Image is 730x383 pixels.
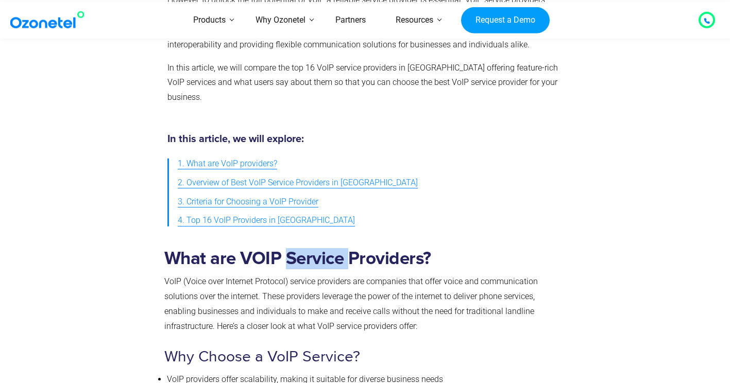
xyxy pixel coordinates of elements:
span: VoIP (Voice over Internet Protocol) service providers are companies that offer voice and communic... [164,276,538,330]
a: Resources [381,2,448,39]
a: 1. What are VoIP providers? [178,154,277,173]
span: 4. Top 16 VoIP Providers in [GEOGRAPHIC_DATA] [178,213,355,228]
a: Partners [320,2,381,39]
strong: What are VOIP Service Providers? [164,250,431,268]
a: Products [178,2,241,39]
h5: In this article, we will explore: [167,134,558,144]
a: 4. Top 16 VoIP Providers in [GEOGRAPHIC_DATA] [178,211,355,230]
span: 3. Criteria for Choosing a VoIP Provider [178,195,318,210]
span: 2. Overview of Best VoIP Service Providers in [GEOGRAPHIC_DATA] [178,176,418,190]
a: Why Ozonetel [241,2,320,39]
span: 1. What are VoIP providers? [178,156,277,171]
a: 2. Overview of Best VoIP Service Providers in [GEOGRAPHIC_DATA] [178,173,418,193]
span: Why Choose a VoIP Service? [164,347,360,366]
a: Request a Demo [461,7,549,33]
a: 3. Criteria for Choosing a VoIP Provider [178,193,318,212]
span: In this article, we will compare the top 16 VoIP service providers in [GEOGRAPHIC_DATA] offering ... [167,63,558,102]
